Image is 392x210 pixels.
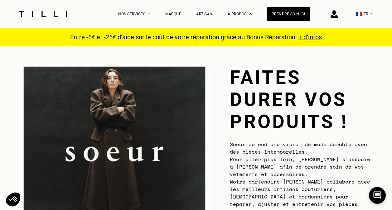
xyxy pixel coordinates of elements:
img: icône connexion [331,10,338,18]
p: Entre -6€ et -25€ d’aide sur le coût de votre réparation grâce au Bonus Réparation. [66,33,326,41]
img: Menu déroulant à propos [249,13,252,15]
img: Menu déroulant [148,13,150,15]
span: 🇫🇷 [356,11,362,17]
a: + d’infos [298,33,322,41]
h1: Faites durer vos produits ! [230,66,373,133]
a: Artisan [196,12,213,16]
img: menu déroulant [370,13,372,15]
img: Logo du service de couturière Tilli [17,11,69,17]
a: Marque [165,12,181,16]
a: Prendre soin ici [267,7,310,21]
